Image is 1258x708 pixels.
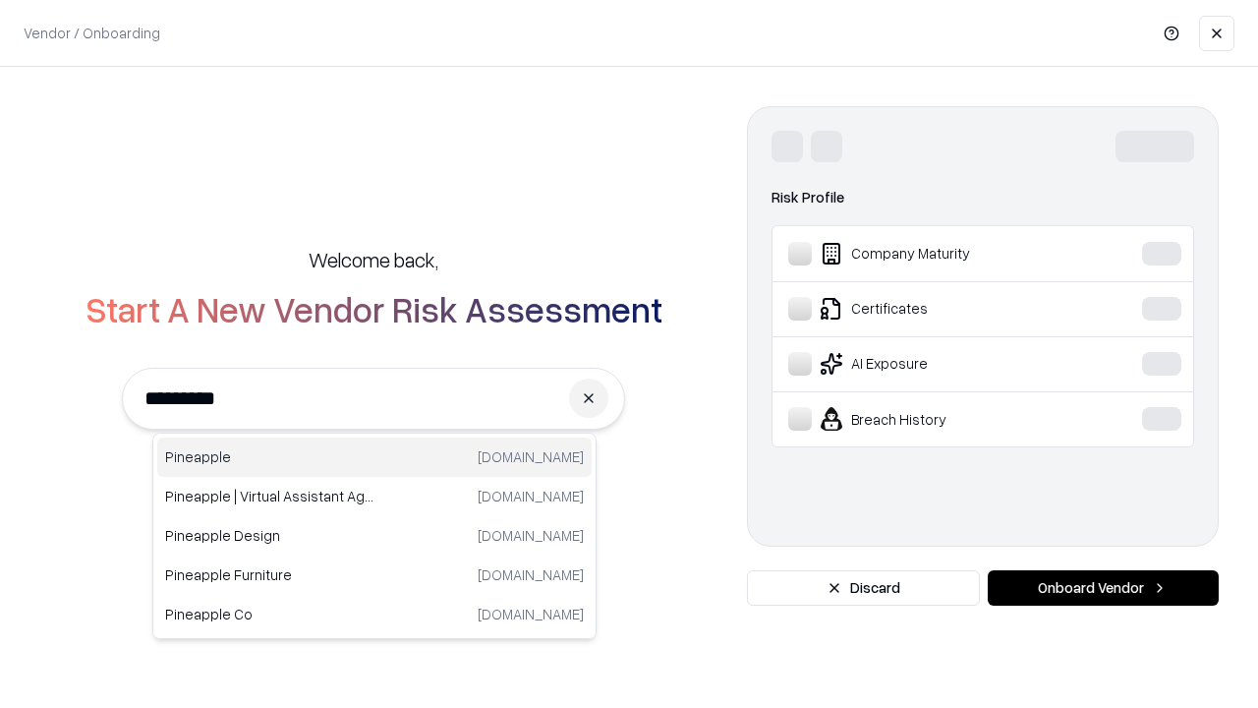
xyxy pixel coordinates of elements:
[788,352,1082,376] div: AI Exposure
[772,186,1194,209] div: Risk Profile
[24,23,160,43] p: Vendor / Onboarding
[165,564,374,585] p: Pineapple Furniture
[165,486,374,506] p: Pineapple | Virtual Assistant Agency
[788,297,1082,321] div: Certificates
[152,433,597,639] div: Suggestions
[988,570,1219,606] button: Onboard Vendor
[86,289,662,328] h2: Start A New Vendor Risk Assessment
[478,604,584,624] p: [DOMAIN_NAME]
[788,407,1082,431] div: Breach History
[165,604,374,624] p: Pineapple Co
[747,570,980,606] button: Discard
[165,525,374,546] p: Pineapple Design
[309,246,438,273] h5: Welcome back,
[478,525,584,546] p: [DOMAIN_NAME]
[165,446,374,467] p: Pineapple
[478,564,584,585] p: [DOMAIN_NAME]
[788,242,1082,265] div: Company Maturity
[478,486,584,506] p: [DOMAIN_NAME]
[478,446,584,467] p: [DOMAIN_NAME]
